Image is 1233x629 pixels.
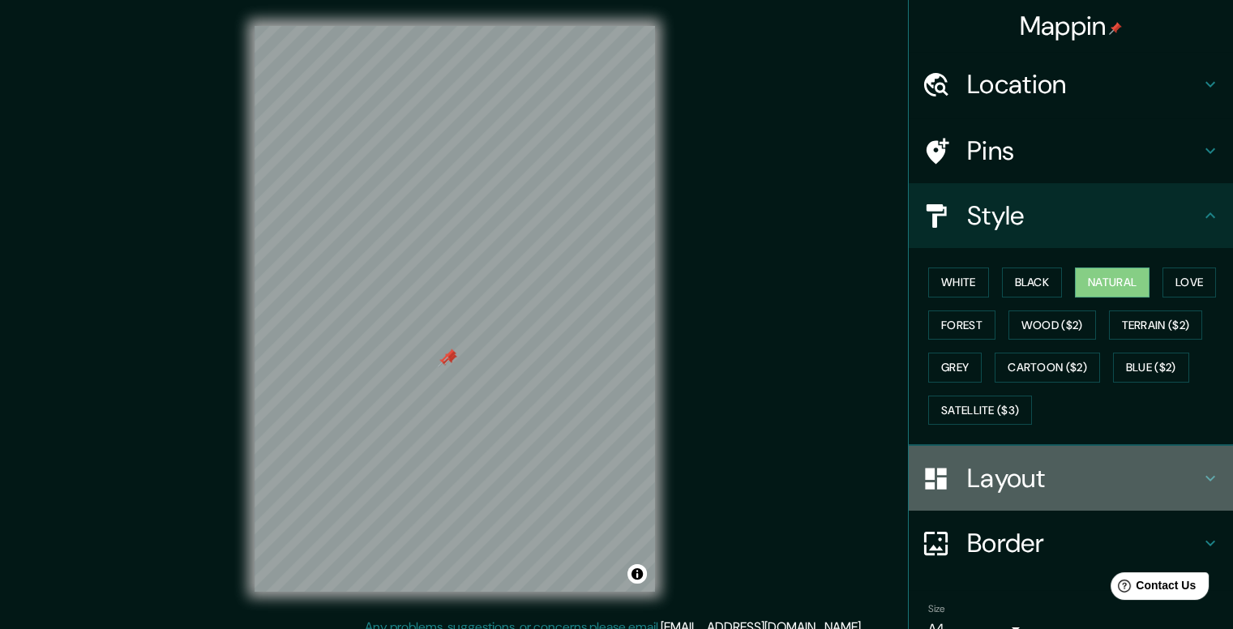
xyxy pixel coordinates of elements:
h4: Mappin [1020,10,1123,42]
button: Grey [928,353,982,383]
button: Blue ($2) [1113,353,1189,383]
canvas: Map [255,26,655,592]
label: Size [928,602,945,616]
button: Love [1162,267,1216,297]
button: Satellite ($3) [928,396,1032,426]
button: Toggle attribution [627,564,647,584]
h4: Layout [967,462,1201,494]
button: White [928,267,989,297]
h4: Pins [967,135,1201,167]
div: Pins [909,118,1233,183]
div: Location [909,52,1233,117]
iframe: Help widget launcher [1089,566,1215,611]
button: Natural [1075,267,1150,297]
button: Cartoon ($2) [995,353,1100,383]
button: Wood ($2) [1008,310,1096,340]
h4: Location [967,68,1201,101]
div: Layout [909,446,1233,511]
div: Style [909,183,1233,248]
h4: Style [967,199,1201,232]
img: pin-icon.png [1109,22,1122,35]
button: Black [1002,267,1063,297]
h4: Border [967,527,1201,559]
button: Terrain ($2) [1109,310,1203,340]
button: Forest [928,310,995,340]
div: Border [909,511,1233,576]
